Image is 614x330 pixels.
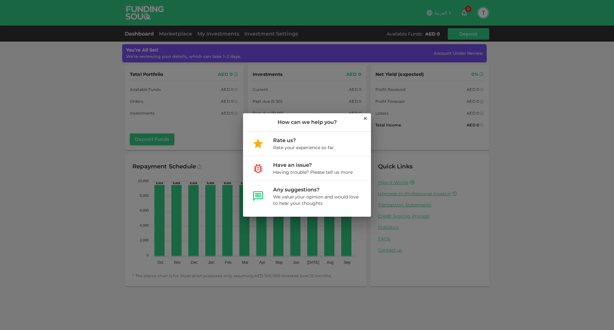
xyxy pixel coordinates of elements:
div: Have an issue? [273,161,353,169]
div: Any suggestions? [273,186,361,194]
div: How can we help you? [243,113,371,131]
div: Rate your experience so far [273,144,334,151]
div: We value your opinion and would love to hear your thoughts [273,194,361,206]
div: Rate us? [273,137,334,144]
div: Having trouble? Please tell us more [273,169,353,175]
